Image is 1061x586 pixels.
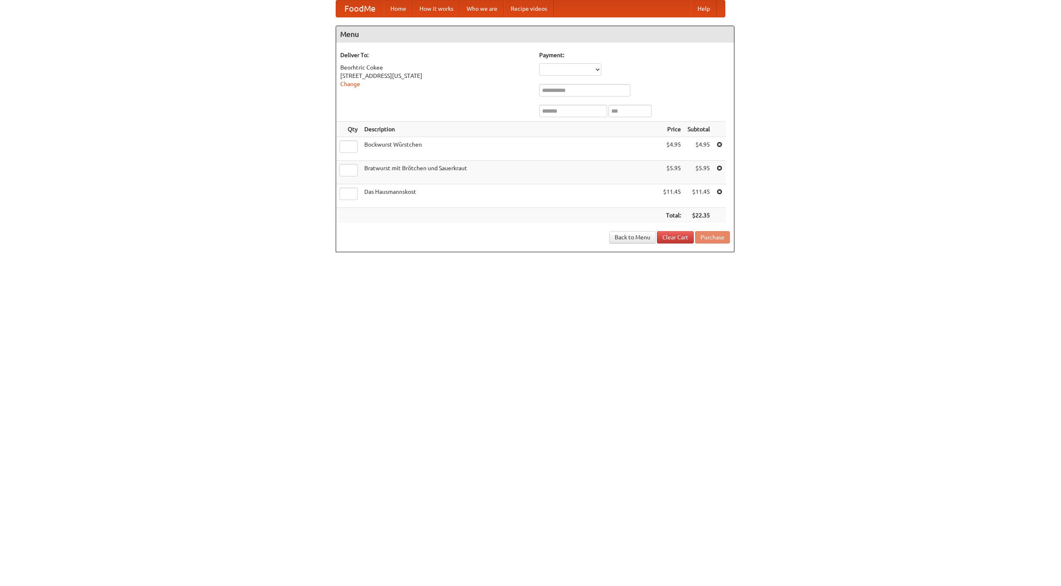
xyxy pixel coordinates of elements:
[340,51,531,59] h5: Deliver To:
[336,26,734,43] h4: Menu
[539,51,730,59] h5: Payment:
[660,184,684,208] td: $11.45
[684,122,713,137] th: Subtotal
[460,0,504,17] a: Who we are
[340,72,531,80] div: [STREET_ADDRESS][US_STATE]
[413,0,460,17] a: How it works
[657,231,694,244] a: Clear Cart
[340,63,531,72] div: Beorhtric Cokee
[384,0,413,17] a: Home
[609,231,656,244] a: Back to Menu
[336,122,361,137] th: Qty
[660,137,684,161] td: $4.95
[660,161,684,184] td: $5.95
[684,184,713,208] td: $11.45
[336,0,384,17] a: FoodMe
[684,137,713,161] td: $4.95
[504,0,554,17] a: Recipe videos
[660,122,684,137] th: Price
[660,208,684,223] th: Total:
[691,0,717,17] a: Help
[695,231,730,244] button: Purchase
[340,81,360,87] a: Change
[361,122,660,137] th: Description
[361,137,660,161] td: Bockwurst Würstchen
[684,161,713,184] td: $5.95
[684,208,713,223] th: $22.35
[361,161,660,184] td: Bratwurst mit Brötchen und Sauerkraut
[361,184,660,208] td: Das Hausmannskost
